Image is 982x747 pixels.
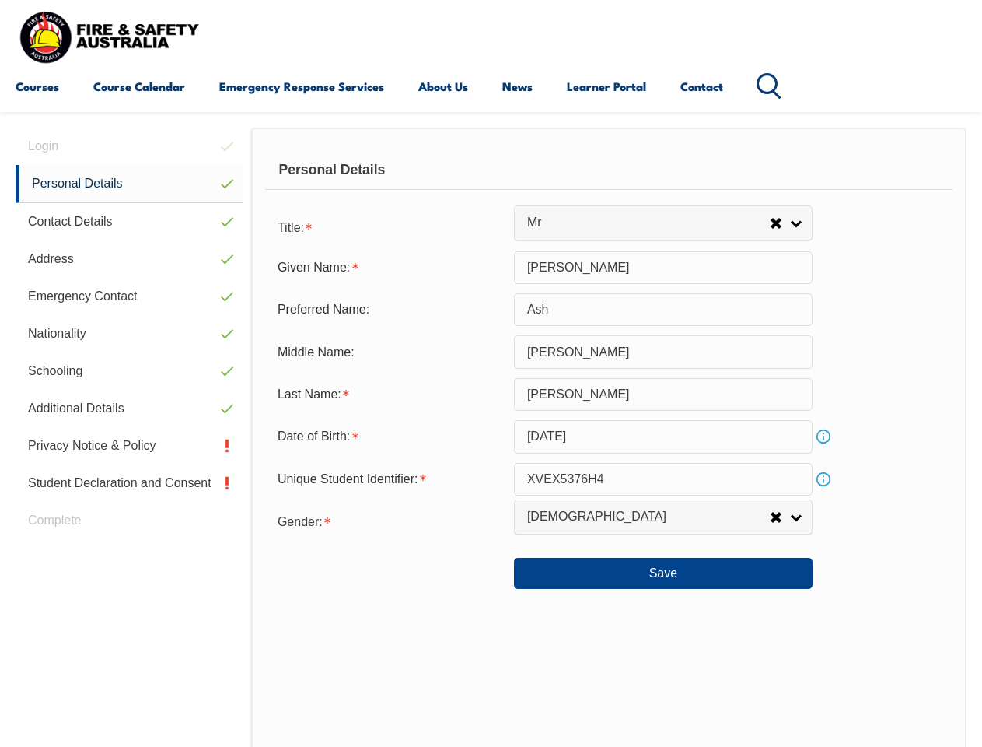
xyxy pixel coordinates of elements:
div: Date of Birth is required. [265,422,514,451]
span: Title: [278,221,304,234]
span: Mr [527,215,770,231]
div: Middle Name: [265,337,514,366]
span: [DEMOGRAPHIC_DATA] [527,509,770,525]
a: Course Calendar [93,68,185,105]
a: Emergency Response Services [219,68,384,105]
input: Select Date... [514,420,813,453]
a: Contact Details [16,203,243,240]
a: Privacy Notice & Policy [16,427,243,465]
a: Address [16,240,243,278]
a: Personal Details [16,165,243,203]
a: Student Declaration and Consent [16,465,243,502]
div: Preferred Name: [265,295,514,324]
a: About Us [418,68,468,105]
span: Gender: [278,515,323,528]
button: Save [514,558,813,589]
input: 10 Characters no 1, 0, O or I [514,463,813,496]
div: Unique Student Identifier is required. [265,465,514,494]
div: Given Name is required. [265,253,514,282]
a: Emergency Contact [16,278,243,315]
a: Contact [680,68,723,105]
div: Last Name is required. [265,380,514,409]
a: Additional Details [16,390,243,427]
div: Personal Details [265,151,952,190]
div: Gender is required. [265,505,514,536]
a: Courses [16,68,59,105]
a: Schooling [16,352,243,390]
a: Learner Portal [567,68,646,105]
a: Info [813,426,834,447]
a: News [502,68,533,105]
a: Nationality [16,315,243,352]
a: Info [813,468,834,490]
div: Title is required. [265,211,514,242]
